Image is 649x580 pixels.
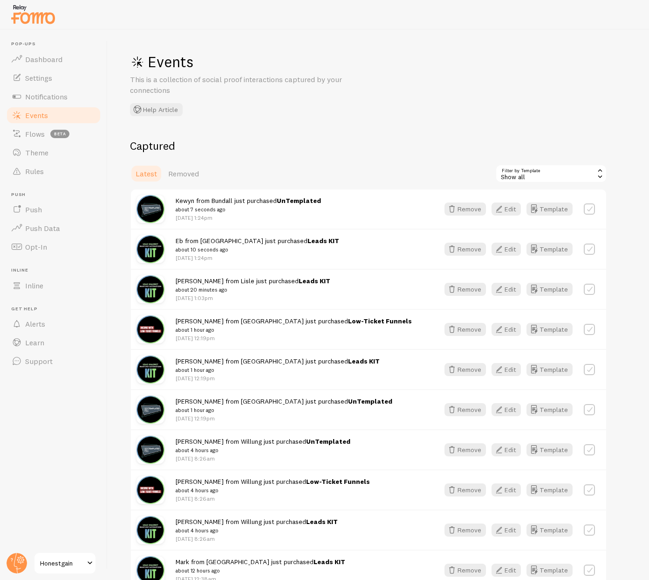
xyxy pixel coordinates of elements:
[526,243,573,256] button: Template
[299,277,330,285] a: Leads KIT
[444,443,486,456] button: Remove
[34,552,96,574] a: Honestgain
[136,169,157,178] span: Latest
[444,243,486,256] button: Remove
[40,558,84,569] span: Honestgain
[307,237,339,245] a: Leads KIT
[176,374,380,382] p: [DATE] 12:19pm
[25,338,44,347] span: Learn
[444,403,486,416] button: Remove
[492,403,521,416] button: Edit
[492,403,526,416] a: Edit
[130,164,163,183] a: Latest
[6,50,102,69] a: Dashboard
[492,283,526,296] a: Edit
[492,564,521,577] button: Edit
[137,356,164,384] img: 9mZHSrDrQmyWCXHbPp9u
[168,169,199,178] span: Removed
[25,242,47,252] span: Opt-In
[314,558,345,566] a: Leads KIT
[526,403,573,416] button: Template
[25,129,45,139] span: Flows
[176,558,345,575] span: Mark from [GEOGRAPHIC_DATA] just purchased
[163,164,205,183] a: Removed
[526,524,573,537] button: Template
[6,276,102,295] a: Inline
[176,454,350,462] p: [DATE] 8:26am
[526,283,573,296] button: Template
[176,517,338,535] span: [PERSON_NAME] from Willung just purchased
[176,254,339,262] p: [DATE] 1:24pm
[176,317,412,334] span: [PERSON_NAME] from [GEOGRAPHIC_DATA] just purchased
[176,277,330,294] span: [PERSON_NAME] from Lisle just purchased
[130,103,183,116] button: Help Article
[11,192,102,198] span: Push
[526,443,573,456] a: Template
[492,363,521,376] button: Edit
[25,55,62,64] span: Dashboard
[25,167,44,176] span: Rules
[492,483,521,496] button: Edit
[306,437,350,446] a: UnTemplated
[25,356,53,366] span: Support
[492,524,526,537] a: Edit
[6,162,102,181] a: Rules
[526,363,573,376] button: Template
[176,357,380,374] span: [PERSON_NAME] from [GEOGRAPHIC_DATA] just purchased
[348,357,380,365] a: Leads KIT
[444,524,486,537] button: Remove
[10,2,56,26] img: fomo-relay-logo-orange.svg
[495,164,607,183] div: Show all
[176,437,350,454] span: [PERSON_NAME] from Willung just purchased
[6,69,102,87] a: Settings
[50,130,69,138] span: beta
[492,243,526,256] a: Edit
[6,314,102,333] a: Alerts
[6,125,102,143] a: Flows beta
[176,294,330,302] p: [DATE] 1:03pm
[11,306,102,312] span: Get Help
[11,41,102,47] span: Pop-ups
[25,224,60,233] span: Push Data
[277,196,321,205] a: UnTemplated
[492,203,521,216] button: Edit
[176,535,338,543] p: [DATE] 8:26am
[176,286,330,294] small: about 20 minutes ago
[306,477,370,486] a: Low-Ticket Funnels
[176,406,392,414] small: about 1 hour ago
[6,106,102,125] a: Events
[130,74,354,96] p: This is a collection of social proof interactions captured by your connections
[444,363,486,376] button: Remove
[492,483,526,496] a: Edit
[176,414,392,422] p: [DATE] 12:19pm
[526,564,573,577] button: Template
[444,203,486,216] button: Remove
[137,235,164,263] img: 9mZHSrDrQmyWCXHbPp9u
[492,443,526,456] a: Edit
[176,486,370,495] small: about 4 hours ago
[176,245,339,254] small: about 10 seconds ago
[176,196,321,214] span: Kewyn from Bundall just purchased
[137,315,164,343] img: BwzvrzI3R4T7Qy2wrXwL
[25,92,68,101] span: Notifications
[25,281,43,290] span: Inline
[130,139,607,153] h2: Captured
[526,203,573,216] button: Template
[348,397,392,405] a: UnTemplated
[137,195,164,223] img: MOyHSvZ6RTW1x2v0y95t
[526,483,573,496] button: Template
[176,326,412,334] small: about 1 hour ago
[492,283,521,296] button: Edit
[6,219,102,238] a: Push Data
[6,333,102,352] a: Learn
[444,564,486,577] button: Remove
[11,267,102,273] span: Inline
[444,283,486,296] button: Remove
[137,436,164,464] img: MOyHSvZ6RTW1x2v0y95t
